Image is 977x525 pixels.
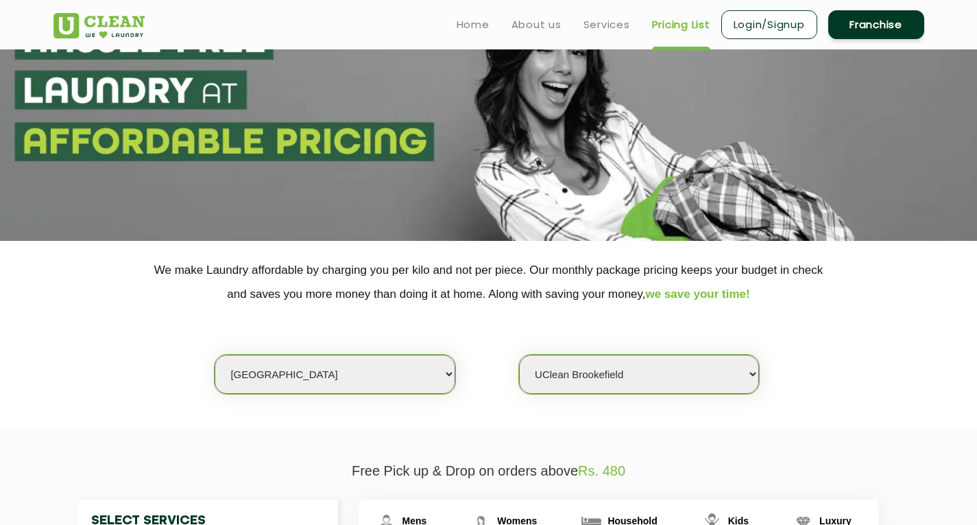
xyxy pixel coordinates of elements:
p: We make Laundry affordable by charging you per kilo and not per piece. Our monthly package pricin... [53,258,924,306]
span: Rs. 480 [578,463,625,478]
a: Pricing List [652,16,710,33]
a: Franchise [828,10,924,39]
a: Home [457,16,490,33]
a: Login/Signup [721,10,817,39]
span: we save your time! [646,288,750,301]
a: Services [583,16,630,33]
a: About us [511,16,562,33]
p: Free Pick up & Drop on orders above [53,463,924,479]
img: UClean Laundry and Dry Cleaning [53,13,145,38]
